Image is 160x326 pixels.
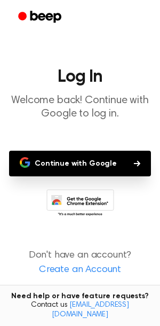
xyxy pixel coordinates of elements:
[9,151,151,176] button: Continue with Google
[9,249,151,277] p: Don't have an account?
[52,301,129,319] a: [EMAIL_ADDRESS][DOMAIN_NAME]
[9,68,151,86] h1: Log In
[11,7,71,28] a: Beep
[6,301,154,320] span: Contact us
[9,94,151,121] p: Welcome back! Continue with Google to log in.
[11,263,149,277] a: Create an Account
